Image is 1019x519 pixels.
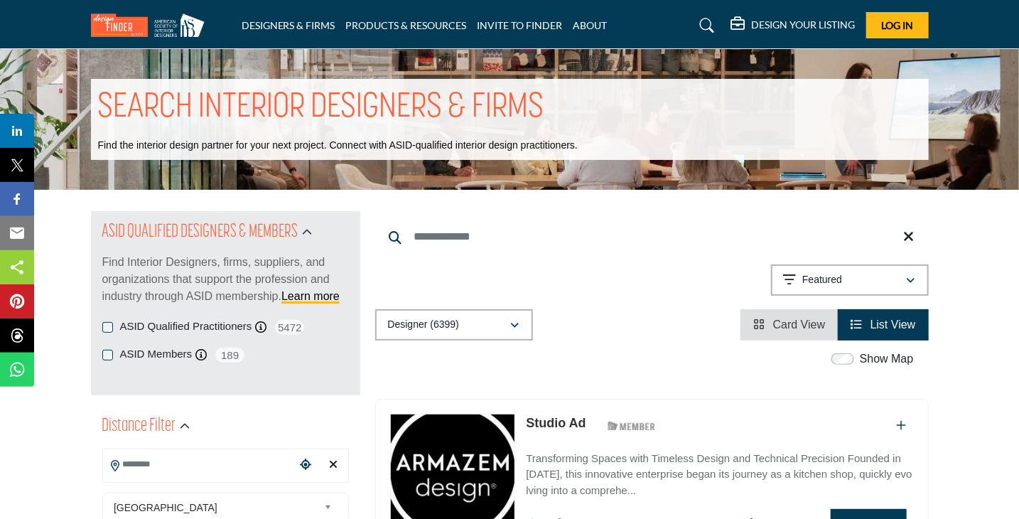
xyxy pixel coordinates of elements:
[771,264,929,296] button: Featured
[375,309,533,341] button: Designer (6399)
[274,319,306,336] span: 5472
[388,318,459,332] p: Designer (6399)
[295,450,316,481] div: Choose your current location
[860,351,914,368] label: Show Map
[526,416,586,430] a: Studio Ad
[281,290,340,302] a: Learn more
[773,319,826,331] span: Card View
[98,86,544,130] h1: SEARCH INTERIOR DESIGNERS & FIRMS
[526,451,913,499] p: Transforming Spaces with Timeless Design and Technical Precision Founded in [DATE], this innovati...
[753,319,825,331] a: View Card
[526,414,586,433] p: Studio Ad
[838,309,928,341] li: List View
[866,12,929,38] button: Log In
[102,220,298,245] h2: ASID QUALIFIED DESIGNERS & MEMBERS
[323,450,345,481] div: Clear search location
[120,346,193,363] label: ASID Members
[897,419,907,432] a: Add To List
[98,139,578,153] p: Find the interior design partner for your next project. Connect with ASID-qualified interior desi...
[526,442,913,499] a: Transforming Spaces with Timeless Design and Technical Precision Founded in [DATE], this innovati...
[752,18,856,31] h5: DESIGN YOUR LISTING
[214,346,246,364] span: 189
[102,254,349,305] p: Find Interior Designers, firms, suppliers, and organizations that support the profession and indu...
[102,414,176,439] h2: Distance Filter
[870,319,916,331] span: List View
[242,19,335,31] a: DESIGNERS & FIRMS
[478,19,563,31] a: INVITE TO FINDER
[851,319,915,331] a: View List
[573,19,608,31] a: ABOUT
[802,273,842,287] p: Featured
[600,417,664,435] img: ASID Members Badge Icon
[102,350,113,360] input: ASID Members checkbox
[120,319,252,335] label: ASID Qualified Practitioners
[346,19,467,31] a: PRODUCTS & RESOURCES
[375,220,929,254] input: Search Keyword
[731,17,856,34] div: DESIGN YOUR LISTING
[114,499,318,516] span: [GEOGRAPHIC_DATA]
[740,309,838,341] li: Card View
[91,14,212,37] img: Site Logo
[103,451,295,478] input: Search Location
[686,14,723,37] a: Search
[102,322,113,333] input: ASID Qualified Practitioners checkbox
[881,19,913,31] span: Log In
